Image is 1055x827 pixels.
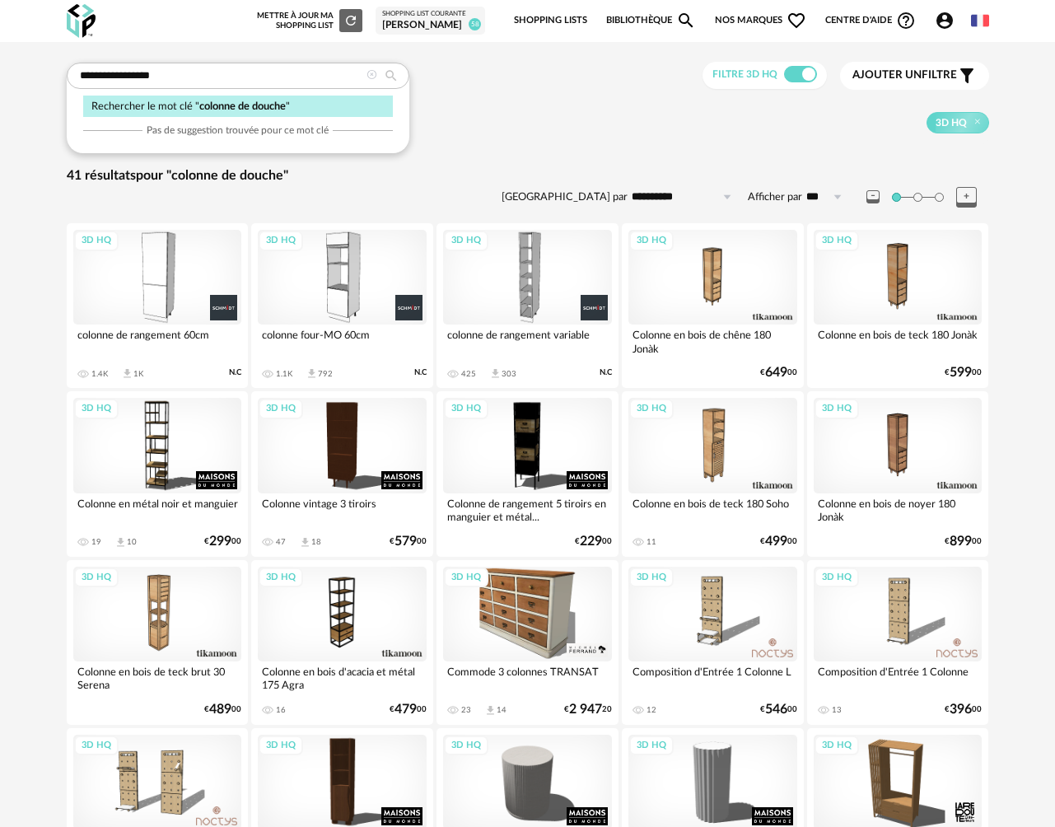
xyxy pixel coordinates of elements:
div: € 00 [760,704,797,715]
div: 1.1K [276,369,292,379]
span: Filtre 3D HQ [712,69,777,79]
div: 3D HQ [815,568,859,588]
span: Pas de suggestion trouvée pour ce mot clé [147,124,329,137]
span: 299 [209,536,231,547]
span: 599 [950,367,972,378]
img: fr [971,12,989,30]
div: 11 [647,537,656,547]
a: 3D HQ Composition d'Entrée 1 Colonne L 12 €54600 [622,560,804,725]
span: Download icon [299,536,311,549]
div: Colonne en bois de chêne 180 Jonàk [628,325,797,357]
a: 3D HQ Colonne en bois de teck brut 30 Serena €48900 [67,560,249,725]
span: Account Circle icon [935,11,962,30]
div: 3D HQ [74,231,119,251]
span: N.C [414,367,427,378]
div: 1.4K [91,369,108,379]
div: colonne four-MO 60cm [258,325,427,357]
span: 579 [394,536,417,547]
div: 3D HQ [74,736,119,756]
div: 23 [461,705,471,715]
a: 3D HQ Colonne en bois de teck 180 Soho 11 €49900 [622,391,804,556]
div: Colonne en bois de teck 180 Soho [628,493,797,526]
div: 3D HQ [815,399,859,419]
span: filtre [852,68,957,82]
a: 3D HQ Colonne de rangement 5 tiroirs en manguier et métal... €22900 [436,391,619,556]
div: Colonne en métal noir et manguier [73,493,242,526]
div: 3D HQ [259,736,303,756]
span: 489 [209,704,231,715]
div: € 00 [945,536,982,547]
div: Composition d'Entrée 1 Colonne [814,661,983,694]
span: 3D HQ [936,116,967,129]
div: Colonne en bois de teck 180 Jonàk [814,325,983,357]
div: € 00 [760,536,797,547]
a: Shopping List courante [PERSON_NAME] 58 [382,10,478,31]
div: Commode 3 colonnes TRANSAT [443,661,612,694]
div: Colonne vintage 3 tiroirs [258,493,427,526]
span: Centre d'aideHelp Circle Outline icon [825,11,917,30]
a: 3D HQ Commode 3 colonnes TRANSAT 23 Download icon 14 €2 94720 [436,560,619,725]
div: 3D HQ [74,568,119,588]
div: 16 [276,705,286,715]
span: Ajouter un [852,69,922,81]
div: € 00 [945,704,982,715]
div: Shopping List courante [382,10,478,18]
span: Filter icon [957,66,977,86]
span: N.C [229,367,241,378]
div: Colonne en bois d'acacia et métal 175 Agra [258,661,427,694]
div: € 00 [760,367,797,378]
div: € 00 [390,536,427,547]
label: [GEOGRAPHIC_DATA] par [502,190,628,204]
div: 14 [497,705,506,715]
span: 546 [765,704,787,715]
div: 3D HQ [444,231,488,251]
div: 3D HQ [815,736,859,756]
div: € 00 [390,704,427,715]
a: 3D HQ Composition d'Entrée 1 Colonne 13 €39600 [807,560,989,725]
a: Shopping Lists [514,3,587,38]
a: BibliothèqueMagnify icon [606,3,697,38]
div: 1K [133,369,143,379]
div: 792 [318,369,333,379]
div: € 00 [204,536,241,547]
a: 3D HQ Colonne en bois de teck 180 Jonàk €59900 [807,223,989,388]
div: Rechercher le mot clé " " [83,96,393,118]
a: 3D HQ Colonne en bois d'acacia et métal 175 Agra 16 €47900 [251,560,433,725]
span: Download icon [489,367,502,380]
a: 3D HQ colonne de rangement 60cm 1.4K Download icon 1K N.C [67,223,249,388]
span: Nos marques [715,3,807,38]
span: Download icon [484,704,497,717]
span: 58 [469,18,481,30]
div: 3D HQ [444,736,488,756]
div: Composition d'Entrée 1 Colonne L [628,661,797,694]
div: 3D HQ [444,568,488,588]
span: 229 [580,536,602,547]
span: Account Circle icon [935,11,955,30]
div: 47 [276,537,286,547]
div: Colonne en bois de teck brut 30 Serena [73,661,242,694]
span: 499 [765,536,787,547]
a: 3D HQ colonne four-MO 60cm 1.1K Download icon 792 N.C [251,223,433,388]
div: colonne de rangement 60cm [73,325,242,357]
div: 3D HQ [259,568,303,588]
span: Download icon [114,536,127,549]
div: 3D HQ [444,399,488,419]
div: € 00 [204,704,241,715]
img: OXP [67,4,96,38]
div: 303 [502,369,516,379]
span: Refresh icon [343,16,358,25]
div: 13 [832,705,842,715]
div: Colonne de rangement 5 tiroirs en manguier et métal... [443,493,612,526]
a: 3D HQ Colonne en métal noir et manguier 19 Download icon 10 €29900 [67,391,249,556]
span: 2 947 [569,704,602,715]
span: Help Circle Outline icon [896,11,916,30]
div: € 00 [575,536,612,547]
span: N.C [600,367,612,378]
span: Magnify icon [676,11,696,30]
a: 3D HQ Colonne en bois de chêne 180 Jonàk €64900 [622,223,804,388]
span: Download icon [121,367,133,380]
span: 899 [950,536,972,547]
div: 3D HQ [259,399,303,419]
span: Heart Outline icon [787,11,806,30]
div: Mettre à jour ma Shopping List [257,9,362,32]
